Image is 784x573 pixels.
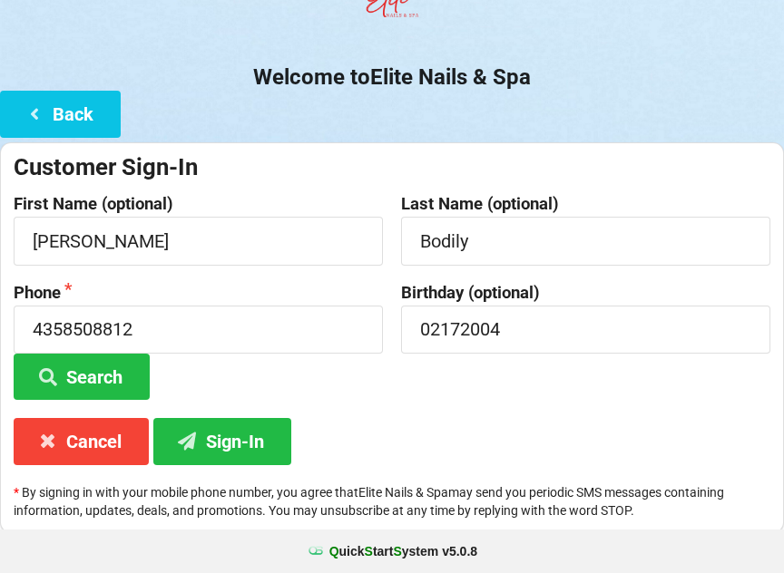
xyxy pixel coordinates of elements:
input: First Name [14,217,383,265]
label: Phone [14,284,383,302]
label: Birthday (optional) [401,284,770,302]
input: 1234567890 [14,306,383,354]
button: Search [14,354,150,400]
label: Last Name (optional) [401,195,770,213]
div: Customer Sign-In [14,152,770,182]
span: S [393,544,401,558]
p: By signing in with your mobile phone number, you agree that Elite Nails & Spa may send you period... [14,483,770,520]
button: Sign-In [153,418,291,464]
input: MM/DD [401,306,770,354]
span: Q [329,544,339,558]
label: First Name (optional) [14,195,383,213]
input: Last Name [401,217,770,265]
img: favicon.ico [307,542,325,560]
button: Cancel [14,418,149,464]
b: uick tart ystem v 5.0.8 [329,542,477,560]
span: S [365,544,373,558]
